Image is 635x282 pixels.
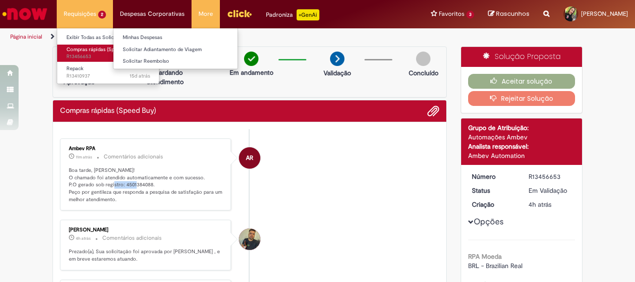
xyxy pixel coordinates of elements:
[529,186,572,195] div: Em Validação
[69,227,224,233] div: [PERSON_NAME]
[468,123,575,132] div: Grupo de Atribuição:
[230,68,273,77] p: Em andamento
[104,153,163,161] small: Comentários adicionais
[98,11,106,19] span: 2
[439,9,464,19] span: Favoritos
[244,52,258,66] img: check-circle-green.png
[468,151,575,160] div: Ambev Automation
[66,65,84,72] span: Repack
[468,74,575,89] button: Aceitar solução
[461,47,582,67] div: Solução Proposta
[529,172,572,181] div: R13456653
[113,28,238,69] ul: Despesas Corporativas
[529,200,572,209] div: 28/08/2025 10:26:03
[143,68,188,86] p: Aguardando atendimento
[113,33,238,43] a: Minhas Despesas
[130,72,150,79] span: 15d atrás
[69,248,224,262] p: Prezado(a), Sua solicitação foi aprovada por [PERSON_NAME] , e em breve estaremos atuando.
[416,52,430,66] img: img-circle-grey.png
[57,45,159,62] a: Aberto R13456653 : Compras rápidas (Speed Buy)
[76,154,92,160] span: 11m atrás
[1,5,49,23] img: ServiceNow
[297,9,319,20] p: +GenAi
[60,107,156,115] h2: Compras rápidas (Speed Buy) Histórico de tíquete
[324,68,351,78] p: Validação
[76,236,91,241] time: 28/08/2025 10:32:59
[529,200,551,209] span: 4h atrás
[239,147,260,169] div: Ambev RPA
[113,56,238,66] a: Solicitar Reembolso
[246,147,253,169] span: AR
[468,142,575,151] div: Analista responsável:
[64,9,96,19] span: Requisições
[239,229,260,250] div: Jefferson Alves Da Silva
[427,105,439,117] button: Adicionar anexos
[113,45,238,55] a: Solicitar Adiantamento de Viagem
[581,10,628,18] span: [PERSON_NAME]
[120,9,185,19] span: Despesas Corporativas
[66,72,150,80] span: R13410937
[69,167,224,203] p: Boa tarde, [PERSON_NAME]! O chamado foi atendido automaticamente e com sucesso. P.O gerado sob re...
[465,172,522,181] dt: Número
[466,11,474,19] span: 3
[10,33,42,40] a: Página inicial
[57,28,159,84] ul: Requisições
[198,9,213,19] span: More
[130,72,150,79] time: 13/08/2025 16:30:49
[468,262,523,270] span: BRL - Brazilian Real
[66,46,134,53] span: Compras rápidas (Speed Buy)
[465,186,522,195] dt: Status
[7,28,417,46] ul: Trilhas de página
[76,236,91,241] span: 4h atrás
[496,9,529,18] span: Rascunhos
[468,91,575,106] button: Rejeitar Solução
[57,33,159,43] a: Exibir Todas as Solicitações
[529,200,551,209] time: 28/08/2025 10:26:03
[468,132,575,142] div: Automações Ambev
[488,10,529,19] a: Rascunhos
[266,9,319,20] div: Padroniza
[57,64,159,81] a: Aberto R13410937 : Repack
[66,53,150,60] span: R13456653
[330,52,344,66] img: arrow-next.png
[409,68,438,78] p: Concluído
[468,252,502,261] b: RPA Moeda
[227,7,252,20] img: click_logo_yellow_360x200.png
[465,200,522,209] dt: Criação
[76,154,92,160] time: 28/08/2025 14:20:05
[102,234,162,242] small: Comentários adicionais
[69,146,224,151] div: Ambev RPA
